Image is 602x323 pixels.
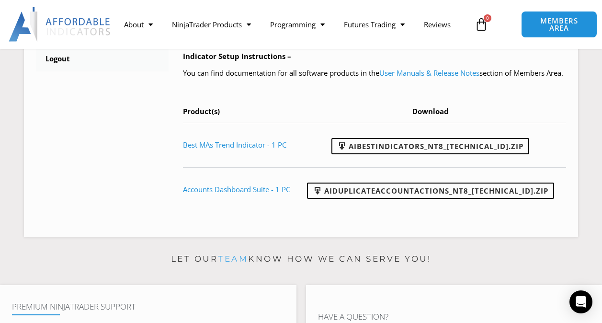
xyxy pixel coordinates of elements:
[114,13,470,35] nav: Menu
[9,7,112,42] img: LogoAI | Affordable Indicators – NinjaTrader
[162,13,261,35] a: NinjaTrader Products
[484,14,491,22] span: 0
[183,67,566,80] p: You can find documentation for all software products in the section of Members Area.
[183,140,286,150] a: Best MAs Trend Indicator - 1 PC
[334,13,414,35] a: Futures Trading
[414,13,460,35] a: Reviews
[36,46,169,71] a: Logout
[183,106,220,116] span: Product(s)
[379,68,479,78] a: User Manuals & Release Notes
[460,11,502,38] a: 0
[318,312,591,322] h4: Have A Question?
[218,254,248,264] a: team
[521,11,597,38] a: MEMBERS AREA
[412,106,449,116] span: Download
[261,13,334,35] a: Programming
[12,302,284,311] h4: Premium NinjaTrader Support
[569,290,592,313] div: Open Intercom Messenger
[331,138,529,154] a: AIBestIndicators_NT8_[TECHNICAL_ID].zip
[183,51,291,61] b: Indicator Setup Instructions –
[114,13,162,35] a: About
[531,17,587,32] span: MEMBERS AREA
[307,183,554,199] a: AIDuplicateAccountActions_NT8_[TECHNICAL_ID].zip
[183,185,290,194] a: Accounts Dashboard Suite - 1 PC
